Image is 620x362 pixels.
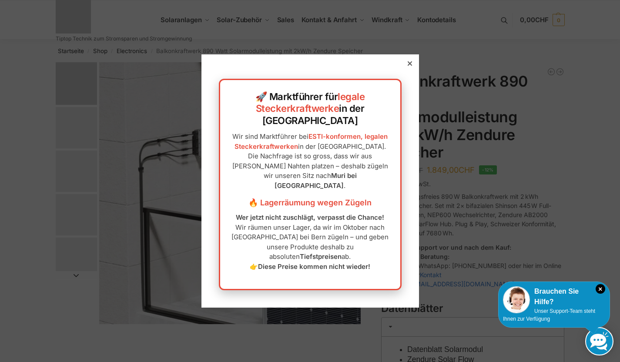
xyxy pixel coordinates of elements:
span: Unser Support-Team steht Ihnen zur Verfügung [503,308,595,322]
strong: Wer jetzt nicht zuschlägt, verpasst die Chance! [236,213,384,221]
p: Wir sind Marktführer bei in der [GEOGRAPHIC_DATA]. Die Nachfrage ist so gross, dass wir aus [PERS... [229,132,392,191]
a: ESTI-konformen, legalen Steckerkraftwerken [235,132,388,151]
h2: 🚀 Marktführer für in der [GEOGRAPHIC_DATA] [229,91,392,127]
div: Brauchen Sie Hilfe? [503,286,605,307]
a: legale Steckerkraftwerke [256,91,365,114]
strong: Tiefstpreisen [300,252,342,261]
h3: 🔥 Lagerräumung wegen Zügeln [229,197,392,208]
img: Customer service [503,286,530,313]
p: Wir räumen unser Lager, da wir im Oktober nach [GEOGRAPHIC_DATA] bei Bern zügeln – und geben unse... [229,213,392,271]
i: Schließen [596,284,605,294]
strong: Diese Preise kommen nicht wieder! [258,262,370,271]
